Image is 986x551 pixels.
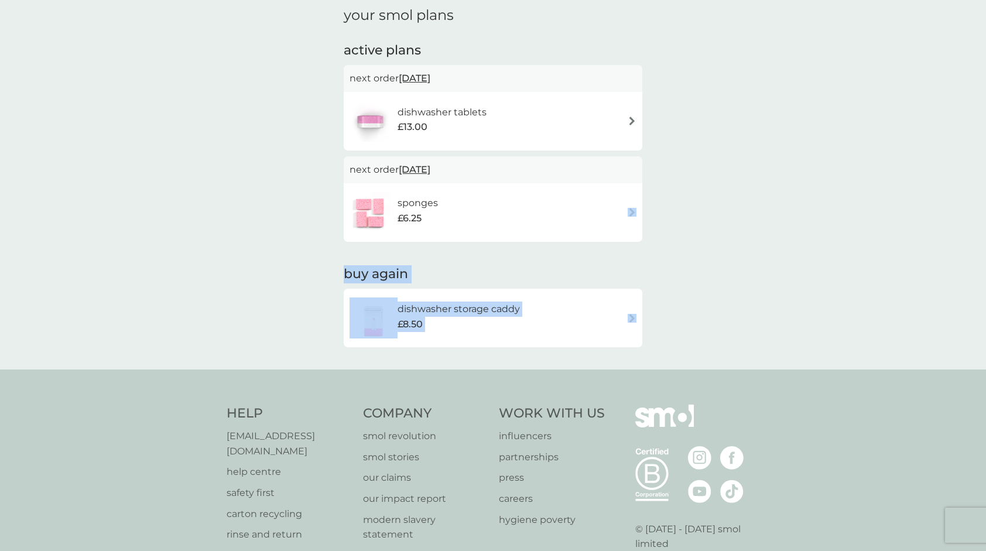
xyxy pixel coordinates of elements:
p: next order [350,71,636,86]
span: £6.25 [398,211,422,226]
a: help centre [227,464,351,480]
a: our claims [363,470,488,485]
span: [DATE] [399,158,430,181]
h4: Help [227,405,351,423]
a: press [499,470,605,485]
span: £8.50 [398,317,423,332]
a: hygiene poverty [499,512,605,528]
h1: your smol plans [344,7,642,24]
h6: dishwasher storage caddy [398,302,520,317]
span: [DATE] [399,67,430,90]
a: careers [499,491,605,506]
h6: sponges [398,196,438,211]
a: [EMAIL_ADDRESS][DOMAIN_NAME] [227,429,351,458]
a: safety first [227,485,351,501]
p: next order [350,162,636,177]
h4: Company [363,405,488,423]
a: influencers [499,429,605,444]
h4: Work With Us [499,405,605,423]
img: visit the smol Instagram page [688,446,711,470]
img: dishwasher tablets [350,101,391,142]
h2: buy again [344,265,642,283]
img: arrow right [628,208,636,217]
img: visit the smol Facebook page [720,446,744,470]
img: arrow right [628,117,636,125]
a: our impact report [363,491,488,506]
img: smol [635,405,694,444]
a: smol stories [363,450,488,465]
a: rinse and return [227,527,351,542]
img: dishwasher storage caddy [350,297,398,338]
img: visit the smol Youtube page [688,480,711,503]
img: sponges [350,192,391,233]
a: carton recycling [227,506,351,522]
img: arrow right [628,314,636,323]
a: modern slavery statement [363,512,488,542]
h2: active plans [344,42,642,60]
h6: dishwasher tablets [398,105,487,120]
a: smol revolution [363,429,488,444]
a: partnerships [499,450,605,465]
span: £13.00 [398,119,427,135]
img: visit the smol Tiktok page [720,480,744,503]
